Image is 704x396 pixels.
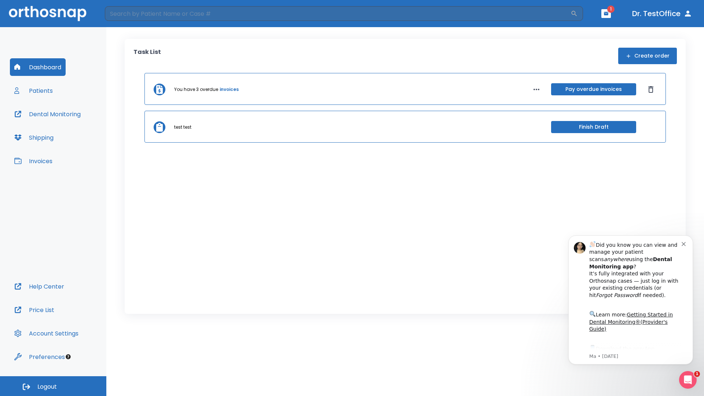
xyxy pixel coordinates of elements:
[629,7,695,20] button: Dr. TestOffice
[37,383,57,391] span: Logout
[618,48,677,64] button: Create order
[10,105,85,123] button: Dental Monitoring
[10,82,57,99] button: Patients
[105,6,571,21] input: Search by Patient Name or Case #
[557,224,704,376] iframe: Intercom notifications message
[174,124,191,131] p: test test
[10,301,59,319] button: Price List
[9,6,87,21] img: Orthosnap
[32,120,124,157] div: Download the app: | ​ Let us know if you need help getting started!
[10,348,69,366] button: Preferences
[10,152,57,170] button: Invoices
[551,83,636,95] button: Pay overdue invoices
[679,371,697,389] iframe: Intercom live chat
[10,324,83,342] button: Account Settings
[10,129,58,146] button: Shipping
[607,5,615,13] span: 1
[10,278,69,295] button: Help Center
[32,121,97,135] a: App Store
[645,84,657,95] button: Dismiss
[220,86,239,93] a: invoices
[65,353,71,360] div: Tooltip anchor
[551,121,636,133] button: Finish Draft
[133,48,161,64] p: Task List
[174,86,218,93] p: You have 3 overdue
[32,129,124,135] p: Message from Ma, sent 2w ago
[694,371,700,377] span: 1
[10,58,66,76] button: Dashboard
[124,16,130,22] button: Dismiss notification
